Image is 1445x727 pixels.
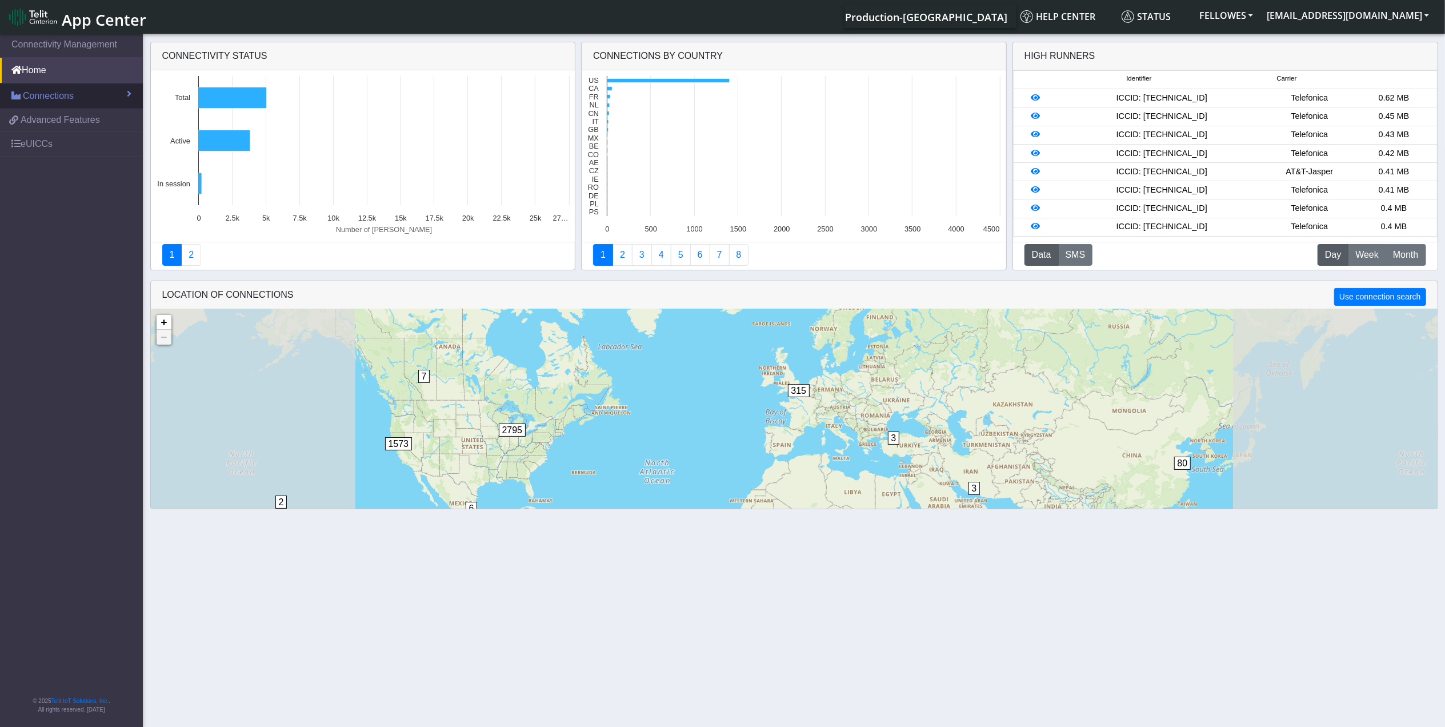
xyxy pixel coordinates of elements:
div: ICCID: [TECHNICAL_ID] [1056,129,1267,141]
text: AE [589,158,599,167]
div: 0.41 MB [1352,166,1436,178]
text: 3000 [861,225,877,233]
button: Data [1024,244,1059,266]
a: Status [1117,5,1192,28]
div: 0.4 MB [1352,202,1436,215]
div: Telefonica [1267,129,1352,141]
button: Use connection search [1334,288,1426,306]
text: 17.5k [425,214,443,222]
nav: Summary paging [593,244,995,266]
text: Total [174,93,190,102]
span: Day [1325,248,1341,262]
a: Zoom out [157,330,171,345]
span: Connections [23,89,74,103]
text: 2500 [818,225,834,233]
div: ICCID: [TECHNICAL_ID] [1056,221,1267,233]
div: 0.4 MB [1352,221,1436,233]
span: Help center [1020,10,1095,23]
span: 315 [788,384,810,397]
div: AT&T-Jasper [1267,166,1352,178]
span: Carrier [1276,74,1296,83]
div: Connections By Country [582,42,1006,70]
div: ICCID: [TECHNICAL_ID] [1056,92,1267,105]
text: IE [592,175,599,183]
text: FR [589,93,599,101]
text: IT [593,117,599,126]
div: LOCATION OF CONNECTIONS [151,281,1438,309]
a: Zero Session [710,244,730,266]
text: US [589,76,599,85]
div: High Runners [1024,49,1095,63]
text: Active [170,137,190,145]
a: Connections By Carrier [651,244,671,266]
text: CO [588,150,599,159]
text: 22.5k [493,214,511,222]
nav: Summary paging [162,244,564,266]
text: 25k [529,214,541,222]
span: Advanced Features [21,113,100,127]
a: Your current platform instance [844,5,1007,28]
a: 14 Days Trend [690,244,710,266]
div: Telefonica [1267,110,1352,123]
button: Day [1318,244,1348,266]
span: App Center [62,9,146,30]
div: 0.43 MB [1352,129,1436,141]
text: 27… [553,214,568,222]
text: CN [589,109,599,118]
text: 2000 [774,225,790,233]
div: 0.41 MB [1352,184,1436,197]
span: Identifier [1126,74,1151,83]
div: ICCID: [TECHNICAL_ID] [1056,166,1267,178]
text: In session [157,179,190,188]
text: 500 [645,225,657,233]
text: BE [589,142,599,150]
div: 3 [968,482,980,516]
a: Telit IoT Solutions, Inc. [51,698,109,704]
img: status.svg [1122,10,1134,23]
div: 0.62 MB [1352,92,1436,105]
text: PS [589,207,599,216]
div: ICCID: [TECHNICAL_ID] [1056,184,1267,197]
text: GB [589,125,599,134]
text: 10k [327,214,339,222]
span: 3 [888,432,900,445]
span: 1573 [385,437,413,450]
text: 2.5k [225,214,239,222]
div: Telefonica [1267,184,1352,197]
a: Zoom in [157,315,171,330]
a: Usage per Country [632,244,652,266]
a: Carrier [613,244,633,266]
a: Usage by Carrier [671,244,691,266]
div: ICCID: [TECHNICAL_ID] [1056,202,1267,215]
text: 7.5k [293,214,307,222]
text: 0 [606,225,610,233]
text: RO [588,183,599,191]
text: CA [589,84,599,93]
text: 15k [395,214,407,222]
text: 4500 [983,225,999,233]
span: 2795 [499,424,526,437]
text: 1500 [730,225,746,233]
text: 20k [462,214,474,222]
div: 0.45 MB [1352,110,1436,123]
text: MX [588,134,599,142]
text: 12.5k [358,214,376,222]
button: SMS [1058,244,1093,266]
text: PL [590,199,599,208]
span: 80 [1174,457,1191,470]
span: 7 [418,370,430,383]
a: Not Connected for 30 days [729,244,749,266]
text: 4000 [948,225,964,233]
button: [EMAIL_ADDRESS][DOMAIN_NAME] [1260,5,1436,26]
text: 5k [262,214,270,222]
span: Production-[GEOGRAPHIC_DATA] [845,10,1007,24]
text: 3500 [904,225,920,233]
div: Telefonica [1267,202,1352,215]
span: 3 [968,482,980,495]
text: 0 [197,214,201,222]
span: Week [1355,248,1379,262]
text: DE [589,191,599,200]
a: Deployment status [181,244,201,266]
div: Connectivity status [151,42,575,70]
span: 2 [275,496,287,509]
